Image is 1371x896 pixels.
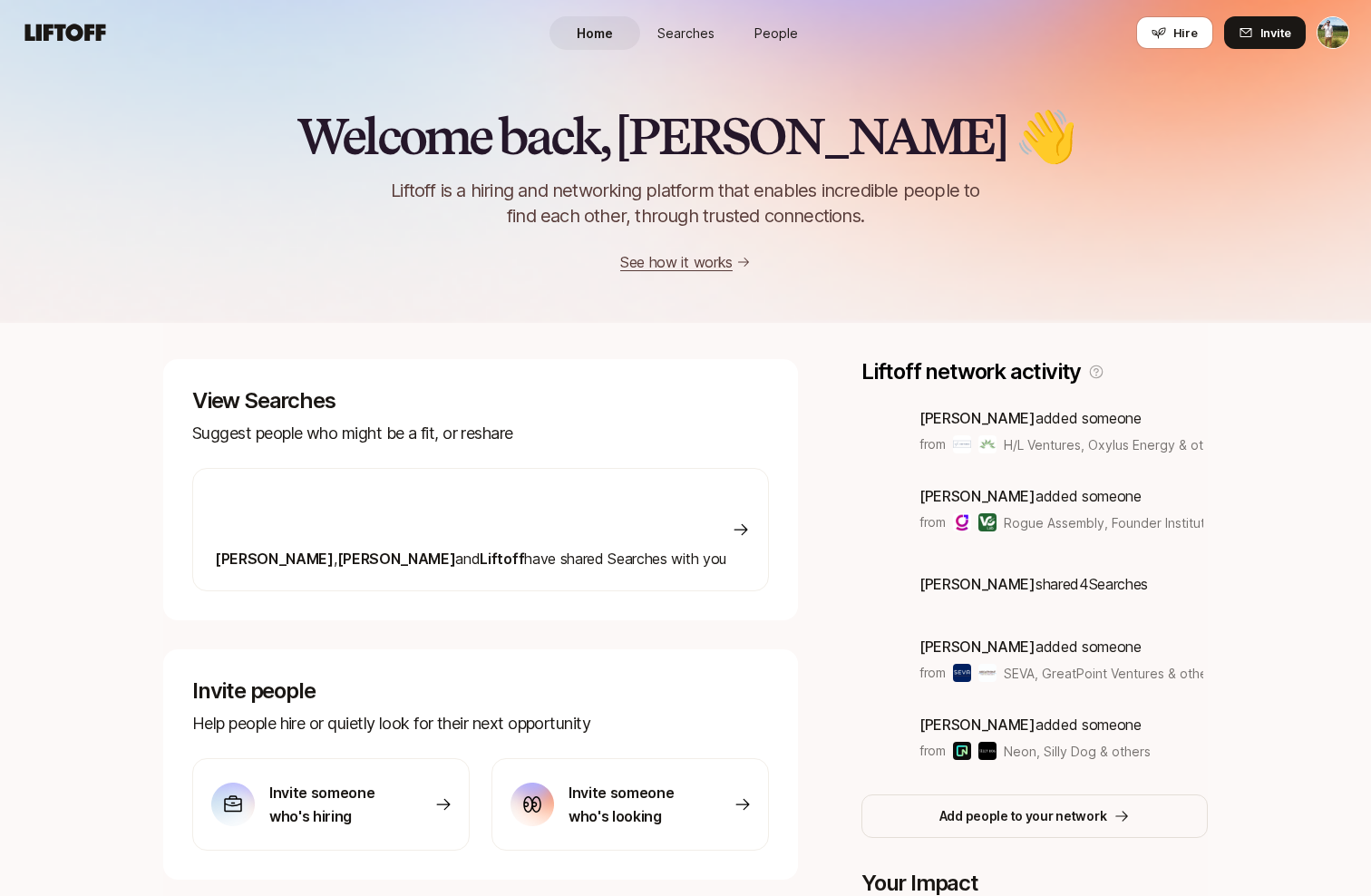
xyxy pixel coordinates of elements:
span: [PERSON_NAME] [919,638,1036,656]
span: [PERSON_NAME] [919,487,1036,505]
span: and [455,550,480,568]
a: Searches [640,16,731,50]
p: from [919,662,946,684]
p: Liftoff network activity [861,359,1081,385]
p: Your Impact [861,871,1208,896]
span: Home [577,24,613,43]
button: Invite [1224,16,1306,49]
span: [PERSON_NAME] [919,575,1036,593]
span: Neon, Silly Dog & others [1004,742,1151,761]
span: [PERSON_NAME] [215,550,334,568]
p: Invite someone who's hiring [269,781,396,828]
span: H/L Ventures, Oxylus Energy & others [1004,435,1203,454]
p: from [919,433,946,455]
span: [PERSON_NAME] [919,409,1036,427]
p: View Searches [192,388,769,414]
span: Hire [1173,24,1198,42]
p: shared 4 Search es [919,572,1148,596]
img: Oxylus Energy [978,435,997,453]
p: Suggest people who might be a fit, or reshare [192,421,769,446]
button: Hire [1136,16,1213,49]
button: Tyler Kieft [1317,16,1349,49]
p: Add people to your network [939,805,1107,827]
span: Invite [1260,24,1291,42]
p: added someone [919,713,1151,736]
img: H/L Ventures [953,435,971,453]
button: Add people to your network [861,794,1208,838]
p: from [919,511,946,533]
span: , [334,550,337,568]
img: Founder Institute Rio Grande do Sul [978,513,997,531]
a: See how it works [620,253,733,271]
p: Invite people [192,678,769,704]
p: Liftoff is a hiring and networking platform that enables incredible people to find each other, th... [361,178,1010,229]
span: Rogue Assembly, Founder Institute [GEOGRAPHIC_DATA] & others [1004,513,1203,532]
span: have shared Searches with you [215,550,726,568]
img: Tyler Kieft [1318,17,1348,48]
p: Invite someone who's looking [569,781,695,828]
h2: Welcome back, [PERSON_NAME] 👋 [297,109,1074,163]
p: added someone [919,406,1203,430]
img: Rogue Assembly [953,513,971,531]
img: Neon [953,742,971,760]
p: added someone [919,635,1203,658]
span: Liftoff [480,550,524,568]
p: Help people hire or quietly look for their next opportunity [192,711,769,736]
a: Home [549,16,640,50]
p: from [919,740,946,762]
span: [PERSON_NAME] [919,716,1036,734]
span: Searches [657,24,715,43]
span: [PERSON_NAME] [337,550,456,568]
img: SEVA [953,664,971,682]
img: Silly Dog [978,742,997,760]
p: added someone [919,484,1203,508]
span: SEVA, GreatPoint Ventures & others [1004,664,1203,683]
a: People [731,16,822,50]
span: People [754,24,798,43]
img: GreatPoint Ventures [978,664,997,682]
